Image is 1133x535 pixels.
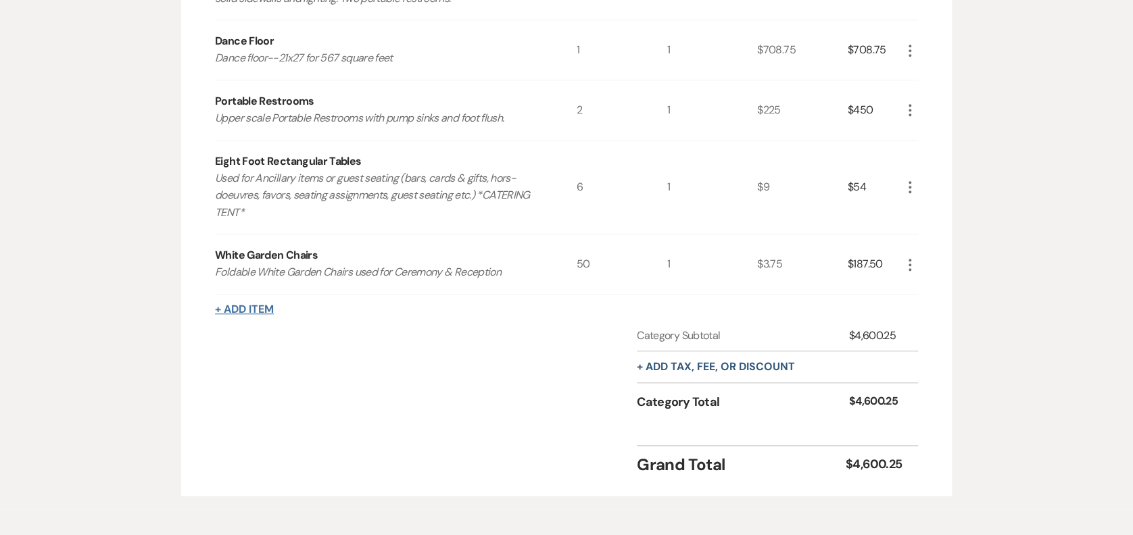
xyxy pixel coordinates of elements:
[215,33,274,49] div: Dance Floor
[667,20,757,80] div: 1
[667,234,757,294] div: 1
[848,141,902,234] div: $54
[215,93,314,109] div: Portable Restrooms
[848,234,902,294] div: $187.50
[667,80,757,140] div: 1
[637,328,849,344] div: Category Subtotal
[637,393,849,411] div: Category Total
[848,80,902,140] div: $450
[846,455,902,474] div: $4,600.25
[577,141,667,234] div: 6
[757,80,848,140] div: $225
[215,247,318,263] div: White Garden Chairs
[577,20,667,80] div: 1
[667,141,757,234] div: 1
[848,20,902,80] div: $708.75
[215,153,361,170] div: Eight Foot Rectangular Tables
[637,453,846,477] div: Grand Total
[215,170,540,222] p: Used for Ancillary items or guest seating (bars, cards & gifts, hors-doeuvres, favors, seating as...
[215,109,540,127] p: Upper scale Portable Restrooms with pump sinks and foot flush.
[757,141,848,234] div: $9
[215,49,540,67] p: Dance floor--21x27 for 567 square feet
[637,361,795,372] button: + Add tax, fee, or discount
[757,20,848,80] div: $708.75
[849,328,902,344] div: $4,600.25
[577,234,667,294] div: 50
[215,263,540,281] p: Foldable White Garden Chairs used for Ceremony & Reception
[757,234,848,294] div: $3.75
[577,80,667,140] div: 2
[849,393,902,411] div: $4,600.25
[215,304,274,315] button: + Add Item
